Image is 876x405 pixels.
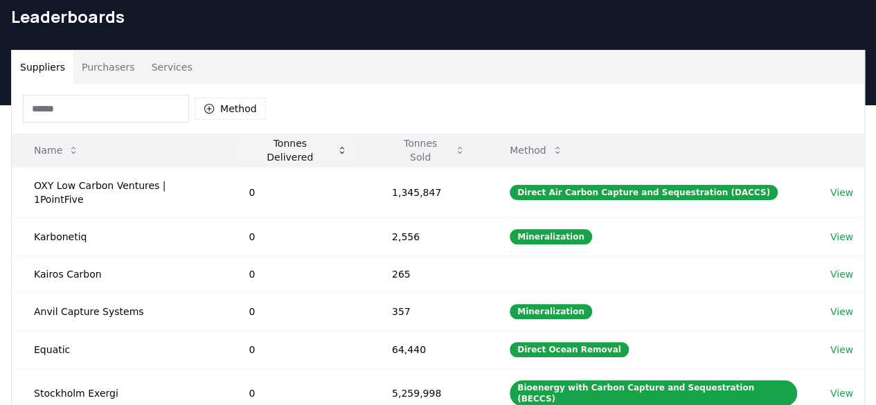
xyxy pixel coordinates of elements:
[510,185,778,200] div: Direct Air Carbon Capture and Sequestration (DACCS)
[830,230,853,244] a: View
[226,330,369,368] td: 0
[12,330,226,368] td: Equatic
[195,98,266,120] button: Method
[830,386,853,400] a: View
[381,136,476,164] button: Tonnes Sold
[510,229,592,244] div: Mineralization
[12,217,226,255] td: Karbonetiq
[143,51,201,84] button: Services
[226,255,369,292] td: 0
[830,343,853,357] a: View
[830,305,853,318] a: View
[226,167,369,217] td: 0
[238,136,358,164] button: Tonnes Delivered
[11,6,865,28] h1: Leaderboards
[510,304,592,319] div: Mineralization
[226,217,369,255] td: 0
[12,292,226,330] td: Anvil Capture Systems
[370,167,488,217] td: 1,345,847
[23,136,90,164] button: Name
[370,255,488,292] td: 265
[370,217,488,255] td: 2,556
[370,292,488,330] td: 357
[12,255,226,292] td: Kairos Carbon
[499,136,574,164] button: Method
[73,51,143,84] button: Purchasers
[830,267,853,281] a: View
[370,330,488,368] td: 64,440
[830,186,853,199] a: View
[12,51,73,84] button: Suppliers
[226,292,369,330] td: 0
[12,167,226,217] td: OXY Low Carbon Ventures | 1PointFive
[510,342,629,357] div: Direct Ocean Removal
